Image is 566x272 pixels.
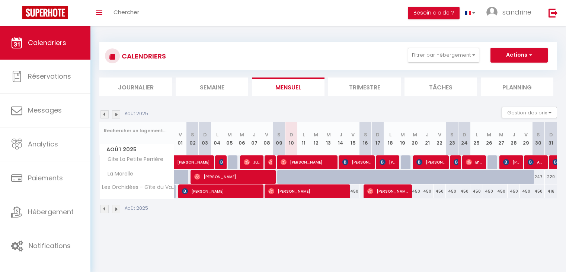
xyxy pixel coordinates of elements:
[400,131,405,138] abbr: M
[104,124,170,137] input: Rechercher un logement...
[174,122,186,155] th: 01
[438,131,441,138] abbr: V
[99,78,172,96] li: Journalier
[303,131,305,138] abbr: L
[199,122,211,155] th: 03
[446,184,458,198] div: 450
[495,184,508,198] div: 450
[454,155,458,169] span: [PERSON_NAME]
[528,155,544,169] span: Angelique Soulsonne
[120,48,166,64] h3: CALENDRIERS
[359,122,372,155] th: 16
[182,184,260,198] span: [PERSON_NAME]
[545,184,557,198] div: 416
[265,131,268,138] abbr: V
[260,122,273,155] th: 08
[364,131,367,138] abbr: S
[508,184,520,198] div: 450
[113,8,139,16] span: Chercher
[328,78,401,96] li: Trimestre
[253,131,256,138] abbr: J
[252,78,324,96] li: Mensuel
[549,131,553,138] abbr: D
[389,131,391,138] abbr: L
[176,78,248,96] li: Semaine
[342,155,371,169] span: [PERSON_NAME]
[310,122,322,155] th: 12
[339,131,342,138] abbr: J
[532,170,544,184] div: 247
[446,122,458,155] th: 23
[532,184,544,198] div: 450
[545,170,557,184] div: 220
[101,184,175,190] span: Les Orchidées - Gîte du Vaudelnay
[367,184,408,198] span: [PERSON_NAME]
[495,122,508,155] th: 27
[351,131,355,138] abbr: V
[483,122,495,155] th: 26
[408,7,460,19] button: Besoin d'aide ?
[240,131,244,138] abbr: M
[28,105,62,115] span: Messages
[450,131,454,138] abbr: S
[535,241,566,272] iframe: LiveChat chat widget
[413,131,417,138] abbr: M
[298,122,310,155] th: 11
[244,155,260,169] span: Ju Pe
[434,122,446,155] th: 22
[28,139,58,149] span: Analytics
[487,131,491,138] abbr: M
[537,131,540,138] abbr: S
[524,131,528,138] abbr: V
[476,131,478,138] abbr: L
[223,122,236,155] th: 05
[503,155,519,169] span: [PERSON_NAME]
[421,122,434,155] th: 21
[177,151,228,165] span: [PERSON_NAME]
[376,131,380,138] abbr: D
[314,131,318,138] abbr: M
[290,131,293,138] abbr: D
[347,122,359,155] th: 15
[179,131,182,138] abbr: V
[101,155,165,164] span: Gite La Petite Perrière
[186,122,199,155] th: 02
[281,155,334,169] span: [PERSON_NAME]
[211,122,223,155] th: 04
[486,7,498,18] img: ...
[409,184,421,198] div: 450
[268,184,346,198] span: [PERSON_NAME]
[273,122,285,155] th: 09
[490,48,548,63] button: Actions
[380,155,396,169] span: [PERSON_NAME]
[549,8,558,18] img: logout
[248,122,260,155] th: 07
[409,122,421,155] th: 20
[512,131,515,138] abbr: J
[216,131,218,138] abbr: L
[22,6,68,19] img: Super Booking
[502,7,531,17] span: sandrine
[502,107,557,118] button: Gestion des prix
[470,122,483,155] th: 25
[520,122,532,155] th: 29
[466,155,482,169] span: Enceo [PERSON_NAME]
[434,184,446,198] div: 450
[483,184,495,198] div: 450
[532,122,544,155] th: 30
[125,110,148,117] p: Août 2025
[335,122,347,155] th: 14
[29,241,71,250] span: Notifications
[545,122,557,155] th: 31
[421,184,434,198] div: 450
[219,155,223,169] span: [PERSON_NAME]
[277,131,281,138] abbr: S
[458,122,470,155] th: 24
[508,122,520,155] th: 28
[404,78,477,96] li: Tâches
[372,122,384,155] th: 17
[28,173,63,183] span: Paiements
[174,155,186,170] a: [PERSON_NAME]
[100,144,174,155] span: Août 2025
[101,170,135,178] span: La Marelle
